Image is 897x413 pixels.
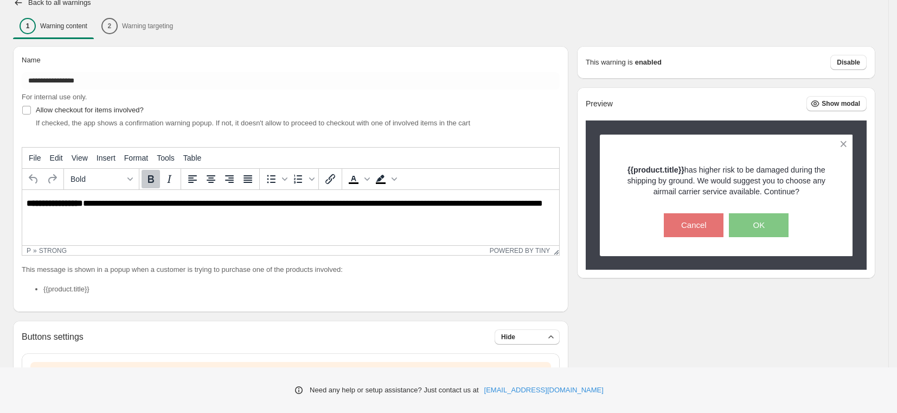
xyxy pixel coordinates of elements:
[729,213,789,237] button: OK
[40,22,87,30] p: Warning content
[24,170,43,188] button: Undo
[183,154,201,162] span: Table
[635,57,662,68] strong: enabled
[586,57,633,68] p: This warning is
[29,154,41,162] span: File
[36,119,470,127] span: If checked, the app shows a confirmation warning popup. If not, it doesn't allow to proceed to ch...
[39,247,67,255] div: strong
[72,154,88,162] span: View
[22,190,559,245] iframe: Rich Text Area
[627,166,684,174] strong: {{product.title}}
[50,154,63,162] span: Edit
[71,175,124,183] span: Bold
[22,264,560,275] p: This message is shown in a popup when a customer is trying to purchase one of the products involved:
[13,15,94,37] button: 1Warning content
[550,246,559,255] div: Resize
[157,154,175,162] span: Tools
[806,96,867,111] button: Show modal
[586,99,613,109] h2: Preview
[22,332,84,342] h2: Buttons settings
[495,329,560,345] button: Hide
[501,333,515,341] span: Hide
[822,99,860,108] span: Show modal
[235,366,261,377] span: upgrade
[20,18,36,34] div: 1
[371,170,399,188] div: Background color
[27,247,31,255] div: p
[97,154,116,162] span: Insert
[664,213,723,237] button: Cancel
[239,170,257,188] button: Justify
[183,170,202,188] button: Align left
[837,58,860,67] span: Disable
[262,170,289,188] div: Bullet list
[344,170,371,188] div: Text color
[202,170,220,188] button: Align center
[830,55,867,70] button: Disable
[36,106,144,114] span: Allow checkout for items involved?
[160,170,178,188] button: Italic
[124,154,148,162] span: Format
[142,170,160,188] button: Bold
[619,164,834,197] p: has higher risk to be damaged during the shipping by ground. We would suggest you to choose any a...
[490,247,550,255] a: Powered by Tiny
[49,366,349,377] p: Buttons settings are not available for your tariff plan. Please in order to have this feature.
[43,284,560,295] li: {{product.title}}
[22,93,87,101] span: For internal use only.
[33,247,37,255] div: »
[289,170,316,188] div: Numbered list
[22,56,41,64] span: Name
[43,170,61,188] button: Redo
[220,170,239,188] button: Align right
[321,170,339,188] button: Insert/edit link
[66,170,137,188] button: Formats
[228,363,267,380] button: upgrade
[484,385,604,396] a: [EMAIL_ADDRESS][DOMAIN_NAME]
